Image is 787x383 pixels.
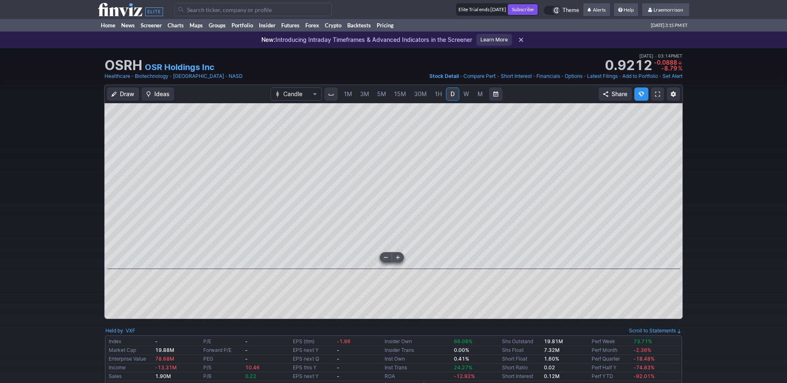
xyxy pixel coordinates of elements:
b: - [245,347,248,353]
span: • [583,72,586,80]
a: D [446,87,459,101]
a: Stock Detail [429,72,459,80]
span: Lraemorrison [653,7,683,13]
td: Perf Half Y [590,364,632,372]
b: 19.88M [155,347,174,353]
td: Perf Week [590,337,632,346]
span: • [561,72,564,80]
span: % [678,65,682,72]
td: Perf Month [590,346,632,355]
a: 1.60% [544,356,559,362]
a: Subscribe [508,4,538,15]
a: Lraemorrison [642,3,689,17]
td: P/E [202,337,244,346]
td: Shs Outstand [500,337,542,346]
a: 30M [410,87,431,101]
button: Zoom in [392,252,404,262]
span: [DATE] 03:14PM ET [639,52,682,60]
a: Forex [302,19,322,32]
td: Sales [107,372,154,381]
a: Backtests [344,19,374,32]
span: 73.71% [633,338,652,344]
a: Healthcare [105,72,130,80]
a: Portfolio [229,19,256,32]
b: 19.81M [544,338,563,344]
span: • [225,72,228,80]
a: Scroll to Statements [629,327,682,334]
span: • [460,72,463,80]
a: Home [98,19,118,32]
span: -13.31M [155,364,177,371]
a: News [118,19,138,32]
span: • [655,53,657,58]
a: 1H [431,87,446,101]
span: 0.22 [245,373,256,379]
td: Market Cap [107,346,154,355]
a: Held by [105,327,123,334]
span: -0.0888 [654,59,677,66]
td: EPS next Y [291,346,335,355]
a: Options [565,72,582,80]
span: -1.96 [337,338,351,344]
div: : [105,327,135,335]
button: Ideas [141,87,174,101]
a: VXF [126,327,135,335]
b: - [337,347,339,353]
td: EPS this Y [291,364,335,372]
p: Introducing Intraday Timeframes & Advanced Indicators in the Screener [261,36,472,44]
span: 10.46 [245,364,260,371]
a: Pricing [374,19,397,32]
b: 1.90M [155,373,171,379]
a: Set Alert [663,72,682,80]
span: • [619,72,621,80]
span: D [451,90,455,97]
span: Share [612,90,627,98]
span: W [463,90,469,97]
span: 1H [435,90,442,97]
a: Charts [165,19,187,32]
b: 0.41% [454,356,469,362]
td: Inst Trans [383,364,452,372]
a: Screener [138,19,165,32]
td: EPS next Q [291,355,335,364]
span: 5M [377,90,386,97]
td: P/S [202,364,244,372]
button: Range [489,87,502,101]
td: Insider Own [383,337,452,346]
a: M [473,87,487,101]
span: M [478,90,483,97]
a: Latest Filings [587,72,618,80]
b: - [337,356,339,362]
span: Compare Perf. [463,73,496,79]
button: Interval [324,87,338,101]
a: Maps [187,19,206,32]
td: PEG [202,355,244,364]
a: Theme [543,6,579,15]
span: Latest Filings [587,73,618,79]
a: 3M [356,87,373,101]
a: Alerts [583,3,610,17]
span: 3M [360,90,369,97]
span: -2.36% [633,347,651,353]
a: NASD [229,72,243,80]
a: 0.12M [544,373,560,379]
a: Biotechnology [135,72,168,80]
a: Groups [206,19,229,32]
td: Index [107,337,154,346]
span: -8.79 [661,65,677,72]
button: Share [599,87,632,101]
td: EPS (ttm) [291,337,335,346]
b: - [337,364,339,371]
td: P/B [202,372,244,381]
span: • [497,72,500,80]
span: 66.08% [454,338,473,344]
a: Add to Portfolio [622,72,658,80]
a: Compare Perf. [463,72,496,80]
td: Insider Trans [383,346,452,355]
span: Stock Detail [429,73,459,79]
span: 1M [344,90,352,97]
b: 7.32M [544,347,560,353]
td: Income [107,364,154,372]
